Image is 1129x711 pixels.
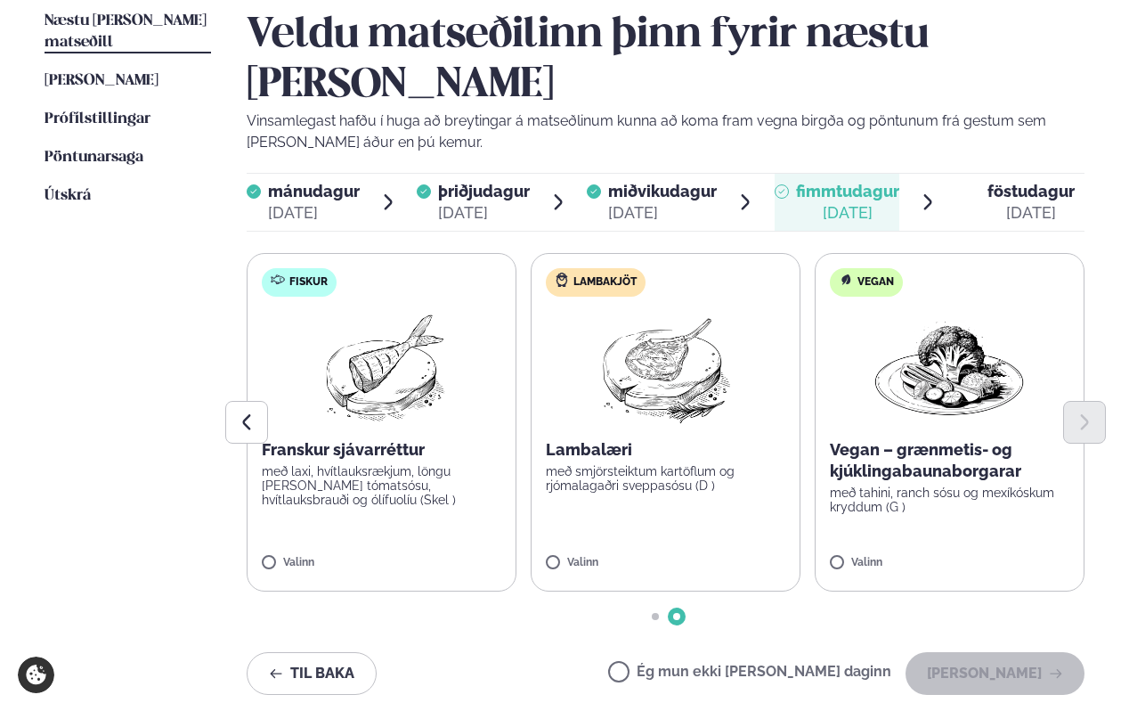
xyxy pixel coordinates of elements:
[673,613,680,620] span: Go to slide 2
[857,275,894,290] span: Vegan
[18,657,54,693] a: Cookie settings
[987,182,1075,200] span: föstudagur
[45,11,211,53] a: Næstu [PERSON_NAME] matseðill
[289,275,328,290] span: Fiskur
[225,401,268,444] button: Previous slide
[587,311,744,425] img: Lamb-Meat.png
[268,182,360,200] span: mánudagur
[247,11,1085,110] h2: Veldu matseðilinn þinn fyrir næstu [PERSON_NAME]
[608,182,717,200] span: miðvikudagur
[652,613,659,620] span: Go to slide 1
[830,439,1069,482] p: Vegan – grænmetis- og kjúklingabaunaborgarar
[987,202,1075,224] div: [DATE]
[262,439,501,461] p: Franskur sjávarréttur
[796,202,899,224] div: [DATE]
[1063,401,1106,444] button: Next slide
[45,185,91,207] a: Útskrá
[906,652,1084,695] button: [PERSON_NAME]
[839,273,853,287] img: Vegan.svg
[303,311,460,425] img: Fish.png
[262,464,501,507] p: með laxi, hvítlauksrækjum, löngu [PERSON_NAME] tómatsósu, hvítlauksbrauði og ólífuolíu (Skel )
[546,439,785,461] p: Lambalæri
[438,202,530,224] div: [DATE]
[45,109,150,130] a: Prófílstillingar
[830,486,1069,514] p: með tahini, ranch sósu og mexíkóskum kryddum (G )
[271,273,285,287] img: fish.svg
[45,188,91,203] span: Útskrá
[573,275,637,290] span: Lambakjöt
[45,111,150,127] span: Prófílstillingar
[546,464,785,493] p: með smjörsteiktum kartöflum og rjómalagaðri sveppasósu (D )
[268,202,360,224] div: [DATE]
[247,110,1085,153] p: Vinsamlegast hafðu í huga að breytingar á matseðlinum kunna að koma fram vegna birgða og pöntunum...
[871,311,1027,425] img: Vegan.png
[555,273,569,287] img: Lamb.svg
[45,73,158,88] span: [PERSON_NAME]
[45,70,158,92] a: [PERSON_NAME]
[796,182,899,200] span: fimmtudagur
[438,182,530,200] span: þriðjudagur
[608,202,717,224] div: [DATE]
[247,652,377,695] button: Til baka
[45,150,143,165] span: Pöntunarsaga
[45,13,207,50] span: Næstu [PERSON_NAME] matseðill
[45,147,143,168] a: Pöntunarsaga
